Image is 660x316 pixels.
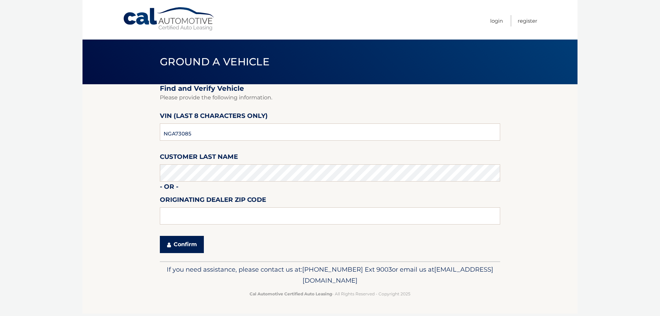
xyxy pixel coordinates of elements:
p: Please provide the following information. [160,93,500,102]
label: Originating Dealer Zip Code [160,195,266,207]
span: [PHONE_NUMBER] Ext 9003 [302,265,392,273]
p: If you need assistance, please contact us at: or email us at [164,264,496,286]
strong: Cal Automotive Certified Auto Leasing [250,291,332,296]
a: Login [490,15,503,26]
a: Register [518,15,537,26]
label: Customer Last Name [160,152,238,164]
a: Cal Automotive [123,7,216,31]
label: VIN (last 8 characters only) [160,111,268,123]
h2: Find and Verify Vehicle [160,84,500,93]
p: - All Rights Reserved - Copyright 2025 [164,290,496,297]
button: Confirm [160,236,204,253]
label: - or - [160,182,178,194]
span: Ground a Vehicle [160,55,269,68]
